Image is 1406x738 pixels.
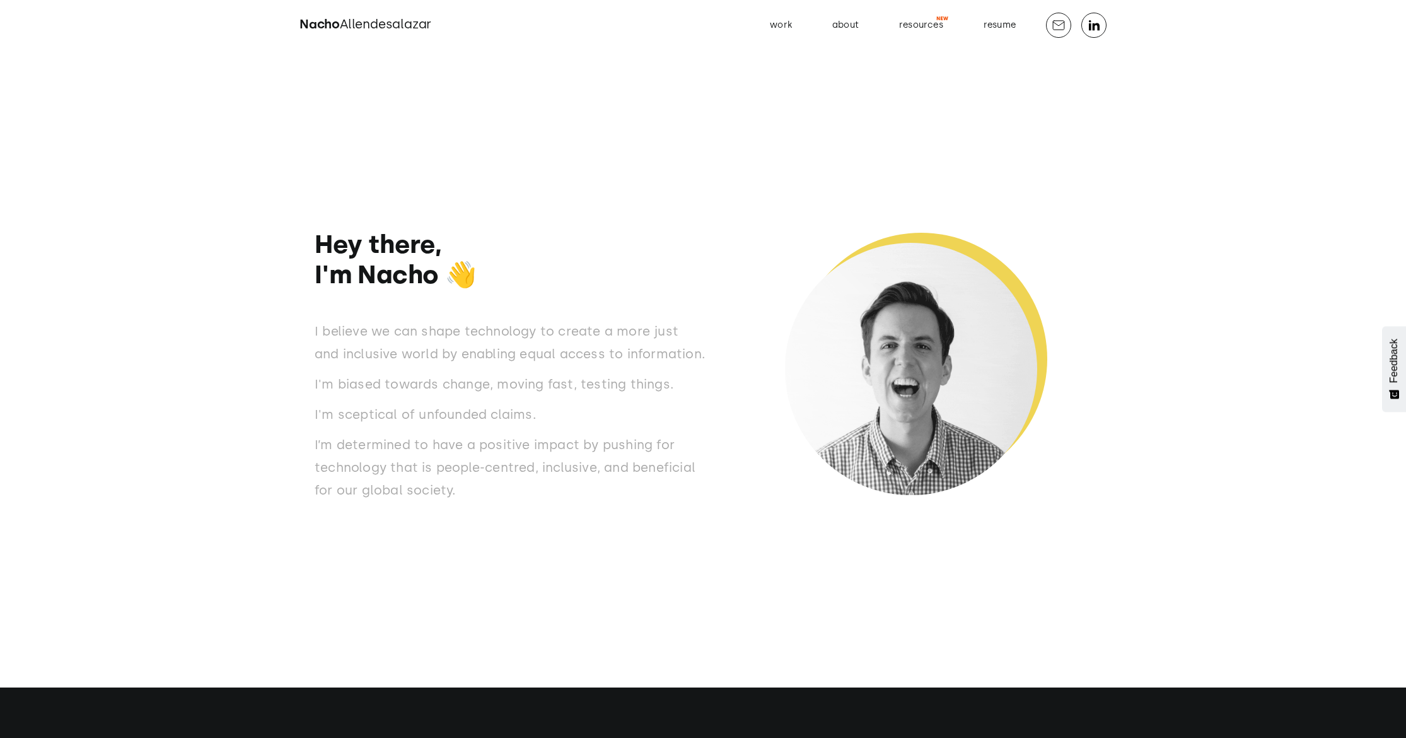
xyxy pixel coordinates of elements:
[315,433,706,501] p: I’m determined to have a positive impact by pushing for technology that is people-centred, inclus...
[1382,326,1406,412] button: Feedback - Show survey
[315,320,706,365] p: I believe we can shape technology to create a more just and inclusive world by enabling equal acc...
[315,403,706,426] p: I'm sceptical of unfounded claims.
[315,373,706,395] p: I'm biased towards change, moving fast, testing things.
[984,17,1016,33] div: resume
[889,15,953,35] a: resources
[299,15,431,35] a: home
[770,17,792,33] div: work
[315,229,706,290] h1: I'm Nacho 👋
[822,15,869,35] a: about
[1388,339,1400,383] span: Feedback
[899,17,943,33] div: resources
[299,15,431,35] h2: Nacho
[832,17,859,33] div: about
[340,16,431,32] span: Allendesalazar
[315,229,442,259] span: Hey there,
[760,15,802,35] a: work
[973,15,1026,35] a: resume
